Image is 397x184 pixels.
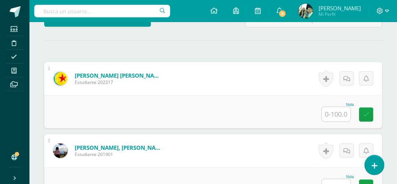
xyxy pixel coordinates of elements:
[34,5,170,17] input: Busca un usuario...
[319,4,361,12] span: [PERSON_NAME]
[319,11,361,17] span: Mi Perfil
[53,144,68,158] img: af22f60311ae575ed1db9c9bb33a5135.png
[75,144,163,151] a: [PERSON_NAME], [PERSON_NAME]
[322,175,354,179] div: Nota
[75,72,163,79] a: [PERSON_NAME] [PERSON_NAME]
[298,4,313,18] img: 636c08a088cb3a3e8b557639fb6bb726.png
[322,107,351,121] input: 0-100.0
[75,151,163,158] span: Estudiante 201901
[322,103,354,107] div: Nota
[75,79,163,85] span: Estudiante 202317
[278,10,287,18] span: 6
[53,71,68,86] img: d0f72e53ac7f59155aa9854f0d9dadb6.png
